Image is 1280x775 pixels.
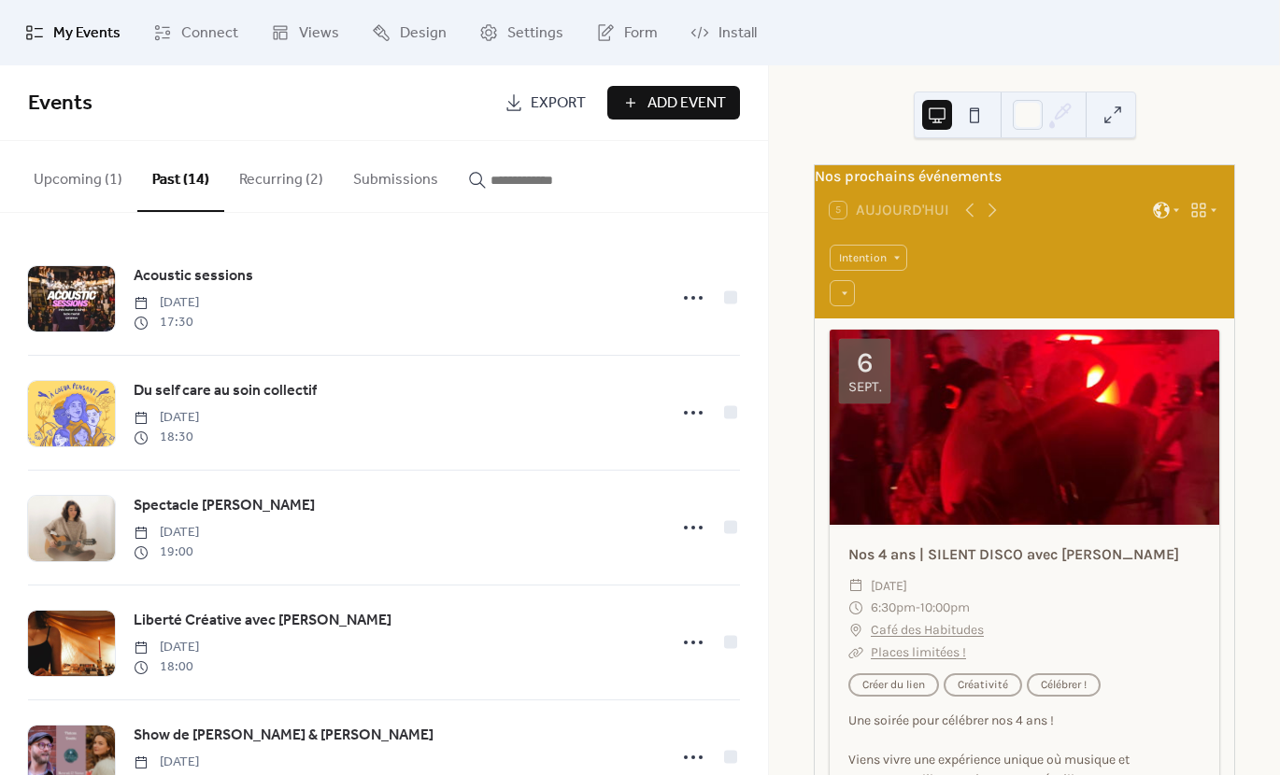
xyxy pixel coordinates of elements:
span: Export [531,92,586,115]
span: [DATE] [871,575,907,598]
a: Form [582,7,672,58]
a: Connect [139,7,252,58]
span: [DATE] [134,293,199,313]
div: ​ [848,619,863,641]
button: Recurring (2) [224,141,338,210]
a: Design [358,7,461,58]
span: [DATE] [134,638,199,657]
span: Views [299,22,339,45]
a: Export [491,86,600,120]
a: Liberté Créative avec [PERSON_NAME] [134,609,391,633]
a: Show de [PERSON_NAME] & [PERSON_NAME] [134,724,434,748]
span: Du self care au soin collectif [134,380,317,402]
a: Settings [465,7,577,58]
span: Acoustic sessions [134,265,253,288]
span: Install [718,22,757,45]
a: Du self care au soin collectif [134,379,317,403]
span: Add Event [647,92,726,115]
div: Nos prochains événements [815,165,1234,188]
a: Places limitées ! [871,644,966,660]
div: sept. [848,380,882,394]
span: 17:30 [134,313,199,332]
span: Form [624,22,658,45]
span: Design [400,22,447,45]
span: Settings [507,22,563,45]
span: 6:30pm [871,597,916,619]
a: Café des Habitudes [871,619,984,641]
button: Submissions [338,141,453,210]
span: [DATE] [134,408,199,428]
span: Events [28,83,92,124]
span: 18:00 [134,657,199,677]
span: [DATE] [134,753,199,772]
a: Views [257,7,353,58]
div: ​ [848,575,863,598]
span: Show de [PERSON_NAME] & [PERSON_NAME] [134,725,434,747]
a: Install [676,7,771,58]
button: Past (14) [137,141,224,212]
span: [DATE] [134,523,199,542]
div: 6 [857,348,874,376]
span: My Events [53,22,121,45]
span: Spectacle [PERSON_NAME] [134,495,315,517]
span: - [916,597,920,619]
span: Liberté Créative avec [PERSON_NAME] [134,610,391,632]
a: Nos 4 ans | SILENT DISCO avec [PERSON_NAME] [848,545,1179,563]
div: ​ [848,597,863,619]
a: Acoustic sessions [134,264,253,289]
button: Add Event [607,86,740,120]
a: Spectacle [PERSON_NAME] [134,494,315,518]
div: ​ [848,641,863,664]
span: 10:00pm [920,597,970,619]
span: Connect [181,22,238,45]
span: 18:30 [134,428,199,447]
button: Upcoming (1) [19,141,137,210]
a: My Events [11,7,135,58]
span: 19:00 [134,542,199,562]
